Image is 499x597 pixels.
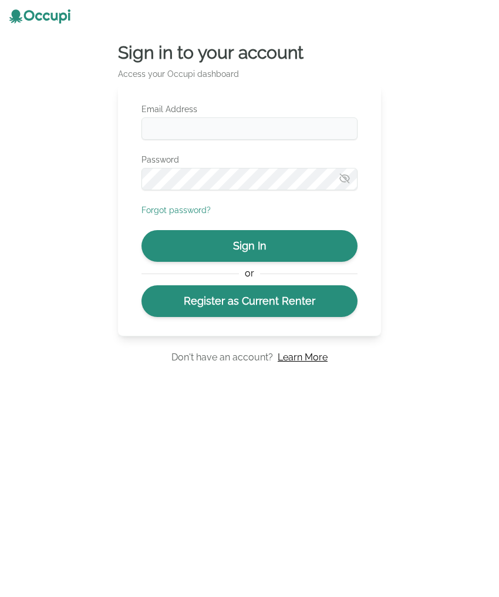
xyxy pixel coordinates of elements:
[239,267,259,281] span: or
[141,103,358,115] label: Email Address
[118,68,381,80] p: Access your Occupi dashboard
[171,350,273,365] p: Don't have an account?
[141,285,358,317] a: Register as Current Renter
[141,230,358,262] button: Sign In
[141,154,358,166] label: Password
[141,204,211,216] button: Forgot password?
[278,350,328,365] a: Learn More
[118,42,381,63] h2: Sign in to your account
